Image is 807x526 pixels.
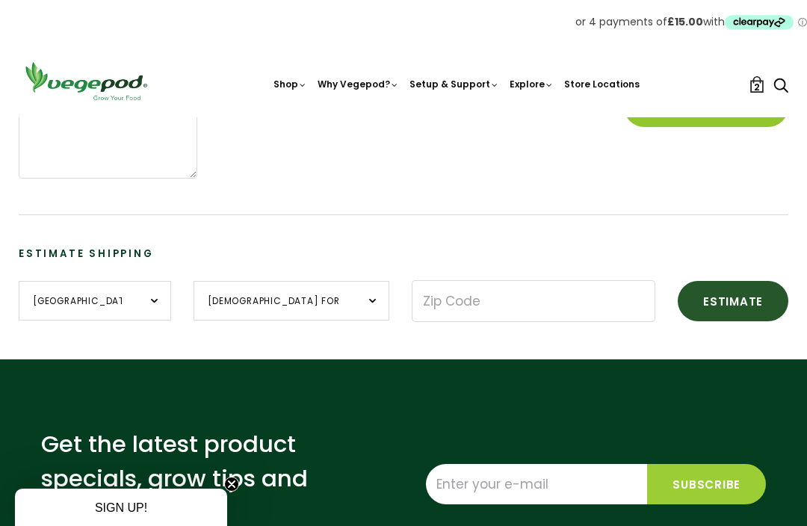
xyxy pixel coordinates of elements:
[194,281,389,321] select: Province
[647,464,766,504] input: Subscribe
[273,78,307,90] a: Shop
[95,501,147,514] span: SIGN UP!
[749,76,765,93] a: 2
[19,60,153,102] img: Vegepod
[754,80,760,94] span: 2
[224,477,239,492] button: Close teaser
[409,78,499,90] a: Setup & Support
[19,247,788,262] h3: Estimate Shipping
[426,464,647,504] input: Enter your e-mail
[19,281,171,321] select: Country
[412,280,655,322] input: Zip Code
[773,78,788,94] a: Search
[564,78,640,90] a: Store Locations
[15,489,227,526] div: SIGN UP!Close teaser
[678,281,788,321] button: Estimate
[510,78,554,90] a: Explore
[318,78,399,90] a: Why Vegepod?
